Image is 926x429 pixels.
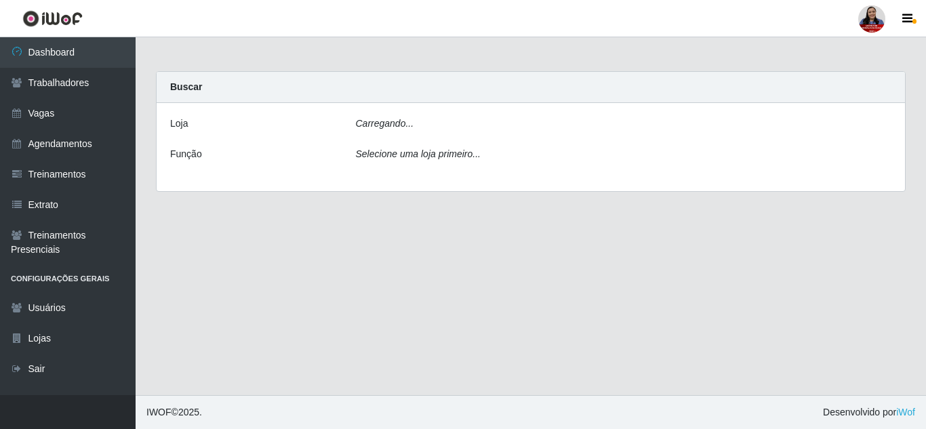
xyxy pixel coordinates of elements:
span: Desenvolvido por [823,405,915,420]
i: Carregando... [356,118,414,129]
span: IWOF [146,407,172,417]
i: Selecione uma loja primeiro... [356,148,481,159]
strong: Buscar [170,81,202,92]
a: iWof [896,407,915,417]
label: Loja [170,117,188,131]
span: © 2025 . [146,405,202,420]
label: Função [170,147,202,161]
img: CoreUI Logo [22,10,83,27]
